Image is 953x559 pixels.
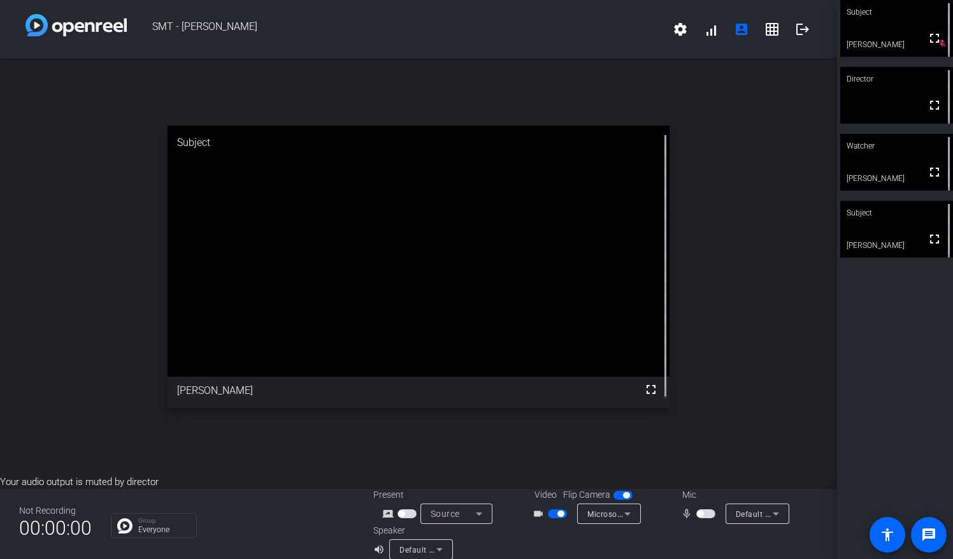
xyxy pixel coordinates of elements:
div: Subject [168,126,670,160]
p: Everyone [138,526,190,534]
div: Watcher [840,134,953,158]
span: Video [534,488,557,502]
img: Chat Icon [117,518,133,534]
mat-icon: settings [673,22,688,37]
div: Present [373,488,501,502]
mat-icon: fullscreen [927,31,942,46]
p: Group [138,518,190,524]
mat-icon: grid_on [764,22,780,37]
mat-icon: videocam_outline [533,506,548,521]
div: Speaker [373,524,450,537]
img: white-gradient.svg [25,14,127,36]
mat-icon: fullscreen [927,98,942,113]
div: Subject [840,201,953,225]
span: SMT - [PERSON_NAME] [127,14,665,45]
div: Mic [670,488,797,502]
mat-icon: message [921,527,936,542]
div: Not Recording [19,504,92,518]
mat-icon: volume_up [373,542,389,557]
mat-icon: fullscreen [927,164,942,180]
mat-icon: logout [795,22,810,37]
span: Default - Speakers (Realtek High Definition Audio(SST)) [399,544,605,555]
span: Microsoft® LifeCam Cinema(TM) (045e:075d) [587,509,758,519]
mat-icon: accessibility [880,527,895,542]
mat-icon: account_box [734,22,749,37]
div: Director [840,67,953,91]
span: Flip Camera [563,488,610,502]
mat-icon: screen_share_outline [382,506,398,521]
span: 00:00:00 [19,512,92,544]
span: Source [431,509,460,519]
mat-icon: fullscreen [927,231,942,247]
mat-icon: mic_none [681,506,696,521]
button: signal_cellular_alt [696,14,726,45]
mat-icon: fullscreen [643,382,659,397]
